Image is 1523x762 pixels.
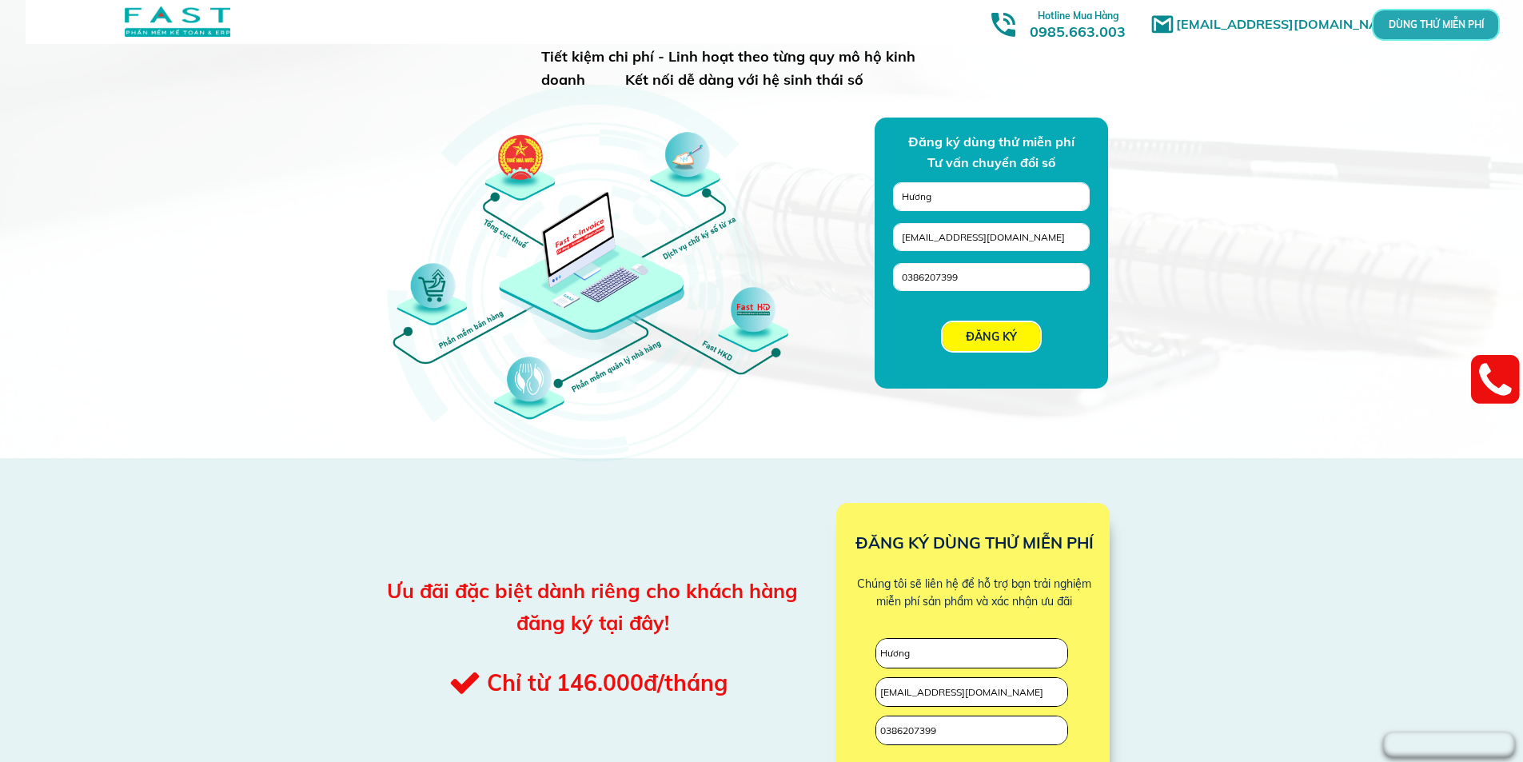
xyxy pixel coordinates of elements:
[1417,21,1454,30] p: DÙNG THỬ MIỄN PHÍ
[898,183,1085,210] input: Họ và Tên
[1176,14,1412,35] h1: [EMAIL_ADDRESS][DOMAIN_NAME]
[876,678,1067,707] input: Email
[876,716,1067,745] input: Số điện thoại
[852,575,1096,611] div: Chúng tôi sẽ liên hệ để hỗ trợ bạn trải nghiệm miễn phí sản phẩm và xác nhận ưu đãi
[826,530,1123,556] h3: ĐĂNG KÝ DÙNG THỬ MIỄN PHÍ
[384,575,801,639] div: Ưu đãi đặc biệt dành riêng cho khách hàng đăng ký tại đây!
[1012,6,1143,40] h3: 0985.663.003
[541,46,962,92] h3: Tiết kiệm chi phí - Linh hoạt theo từng quy mô hộ kinh doanh
[625,69,877,92] div: Kết nối dễ dàng với hệ sinh thái số
[876,639,1067,668] input: Họ và tên
[898,224,1085,250] input: Email
[831,132,1151,173] div: Đăng ký dùng thử miễn phí Tư vấn chuyển đổi số
[1038,10,1118,22] span: Hotline Mua Hàng
[943,322,1040,351] p: ĐĂNG KÝ
[487,665,798,701] h3: Chỉ từ 146.000đ/tháng
[898,264,1085,290] input: Số điện thoại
